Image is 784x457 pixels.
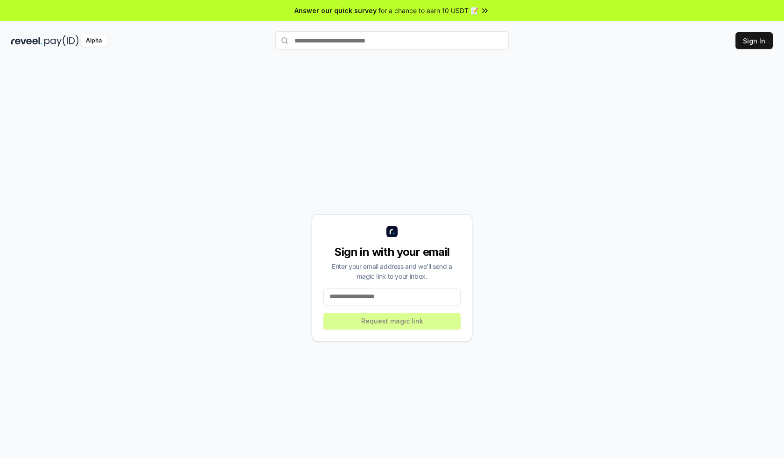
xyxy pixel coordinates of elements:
[323,261,461,281] div: Enter your email address and we’ll send a magic link to your inbox.
[81,35,107,47] div: Alpha
[735,32,773,49] button: Sign In
[378,6,478,15] span: for a chance to earn 10 USDT 📝
[323,245,461,260] div: Sign in with your email
[386,226,398,237] img: logo_small
[44,35,79,47] img: pay_id
[11,35,42,47] img: reveel_dark
[294,6,377,15] span: Answer our quick survey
